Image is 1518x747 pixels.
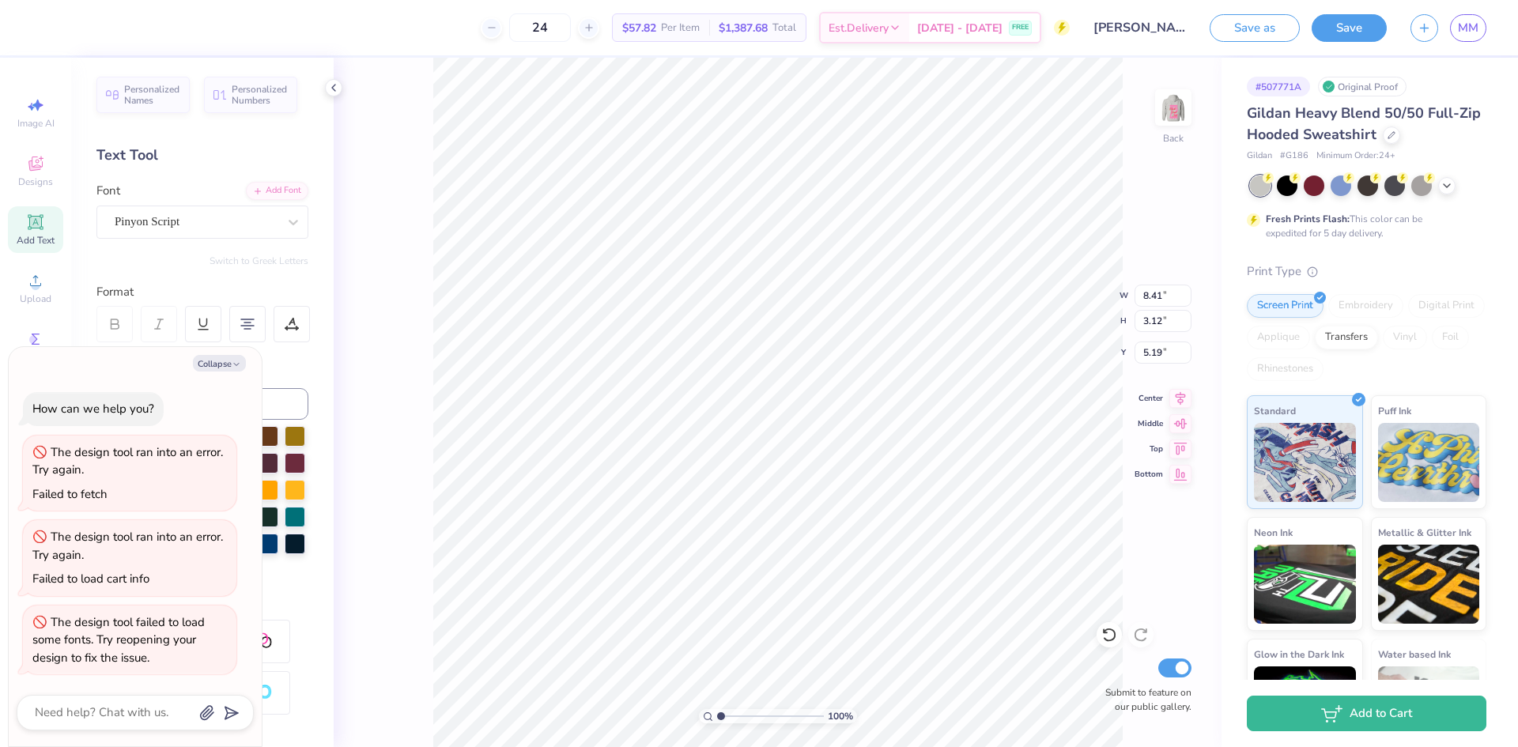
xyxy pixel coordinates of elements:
div: Screen Print [1247,294,1324,318]
div: Applique [1247,326,1310,349]
div: This color can be expedited for 5 day delivery. [1266,212,1460,240]
span: Middle [1135,418,1163,429]
div: Back [1163,131,1184,145]
span: FREE [1012,22,1029,33]
div: Failed to load cart info [32,571,149,587]
span: $1,387.68 [719,20,768,36]
div: # 507771A [1247,77,1310,96]
span: Gildan [1247,149,1272,163]
div: Transfers [1315,326,1378,349]
span: Center [1135,393,1163,404]
span: Puff Ink [1378,402,1411,419]
span: Bottom [1135,469,1163,480]
div: Foil [1432,326,1469,349]
a: MM [1450,14,1486,42]
img: Water based Ink [1378,666,1480,745]
img: Back [1157,92,1189,123]
img: Metallic & Glitter Ink [1378,545,1480,624]
span: Image AI [17,117,55,130]
div: Format [96,283,310,301]
span: Per Item [661,20,700,36]
span: Add Text [17,234,55,247]
div: Text Tool [96,145,308,166]
label: Submit to feature on our public gallery. [1097,685,1191,714]
button: Save [1312,14,1387,42]
div: The design tool ran into an error. Try again. [32,444,223,478]
div: How can we help you? [32,401,154,417]
span: Metallic & Glitter Ink [1378,524,1471,541]
div: Add Font [246,182,308,200]
span: Est. Delivery [829,20,889,36]
span: Top [1135,443,1163,455]
span: $57.82 [622,20,656,36]
span: Designs [18,175,53,188]
button: Switch to Greek Letters [210,255,308,267]
input: Untitled Design [1082,12,1198,43]
div: Rhinestones [1247,357,1324,381]
div: Failed to fetch [32,486,108,502]
span: Gildan Heavy Blend 50/50 Full-Zip Hooded Sweatshirt [1247,104,1481,144]
img: Puff Ink [1378,423,1480,502]
div: The design tool failed to load some fonts. Try reopening your design to fix the issue. [32,614,205,666]
span: 100 % [828,709,853,723]
span: Glow in the Dark Ink [1254,646,1344,662]
img: Neon Ink [1254,545,1356,624]
div: Original Proof [1318,77,1407,96]
div: Vinyl [1383,326,1427,349]
div: Print Type [1247,262,1486,281]
span: Total [772,20,796,36]
img: Glow in the Dark Ink [1254,666,1356,745]
button: Save as [1210,14,1300,42]
span: MM [1458,19,1478,37]
span: [DATE] - [DATE] [917,20,1003,36]
input: – – [509,13,571,42]
div: The design tool ran into an error. Try again. [32,529,223,563]
span: Standard [1254,402,1296,419]
strong: Fresh Prints Flash: [1266,213,1350,225]
span: # G186 [1280,149,1308,163]
button: Add to Cart [1247,696,1486,731]
span: Upload [20,292,51,305]
div: Digital Print [1408,294,1485,318]
span: Personalized Names [124,84,180,106]
label: Font [96,182,120,200]
div: Embroidery [1328,294,1403,318]
img: Standard [1254,423,1356,502]
span: Personalized Numbers [232,84,288,106]
span: Minimum Order: 24 + [1316,149,1395,163]
span: Neon Ink [1254,524,1293,541]
button: Collapse [193,355,246,372]
span: Water based Ink [1378,646,1451,662]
